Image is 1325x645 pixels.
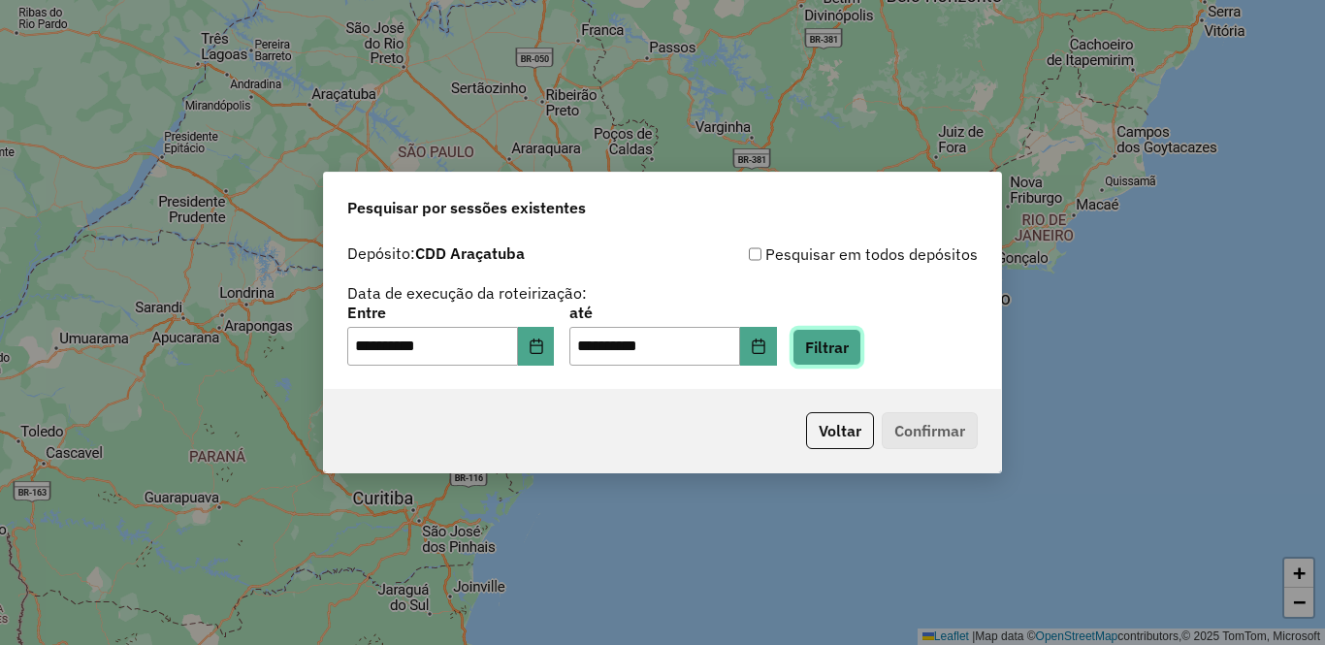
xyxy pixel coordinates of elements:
[569,301,776,324] label: até
[806,412,874,449] button: Voltar
[347,242,525,265] label: Depósito:
[415,243,525,263] strong: CDD Araçatuba
[347,281,587,305] label: Data de execução da roteirização:
[792,329,861,366] button: Filtrar
[347,301,554,324] label: Entre
[662,242,978,266] div: Pesquisar em todos depósitos
[740,327,777,366] button: Choose Date
[347,196,586,219] span: Pesquisar por sessões existentes
[518,327,555,366] button: Choose Date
